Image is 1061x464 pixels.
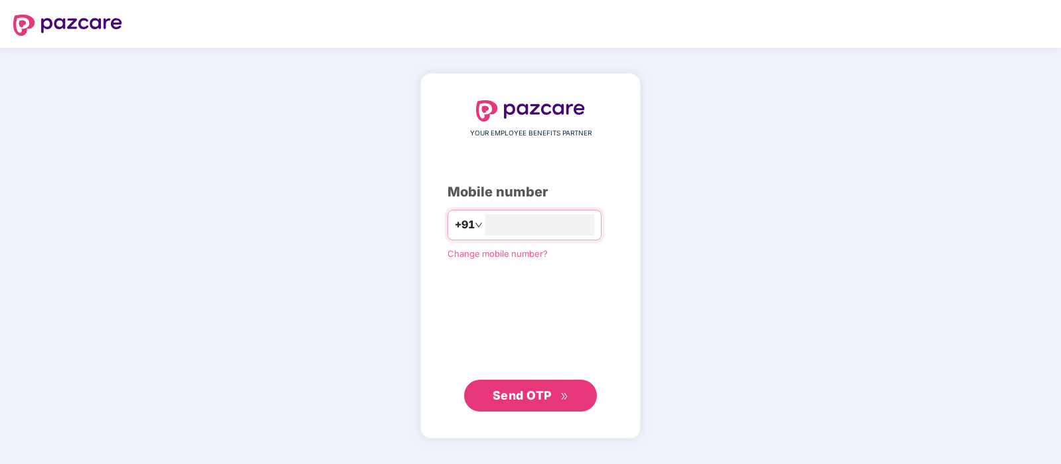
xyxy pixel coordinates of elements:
[448,248,548,259] a: Change mobile number?
[455,216,475,233] span: +91
[476,100,585,121] img: logo
[493,388,552,402] span: Send OTP
[13,15,122,36] img: logo
[470,128,592,139] span: YOUR EMPLOYEE BENEFITS PARTNER
[560,392,569,401] span: double-right
[464,380,597,412] button: Send OTPdouble-right
[448,182,613,202] div: Mobile number
[475,221,483,229] span: down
